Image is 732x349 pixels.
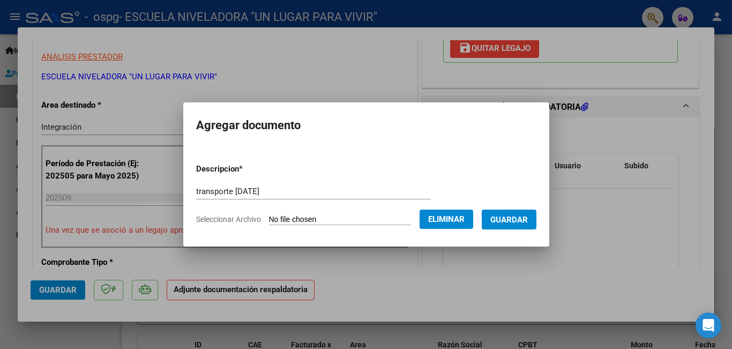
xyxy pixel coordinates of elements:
h2: Agregar documento [196,115,536,136]
button: Guardar [482,210,536,229]
span: Eliminar [428,214,465,224]
button: Eliminar [420,210,473,229]
span: Seleccionar Archivo [196,215,261,224]
p: Descripcion [196,163,298,175]
span: Guardar [490,215,528,225]
div: Open Intercom Messenger [696,313,721,338]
